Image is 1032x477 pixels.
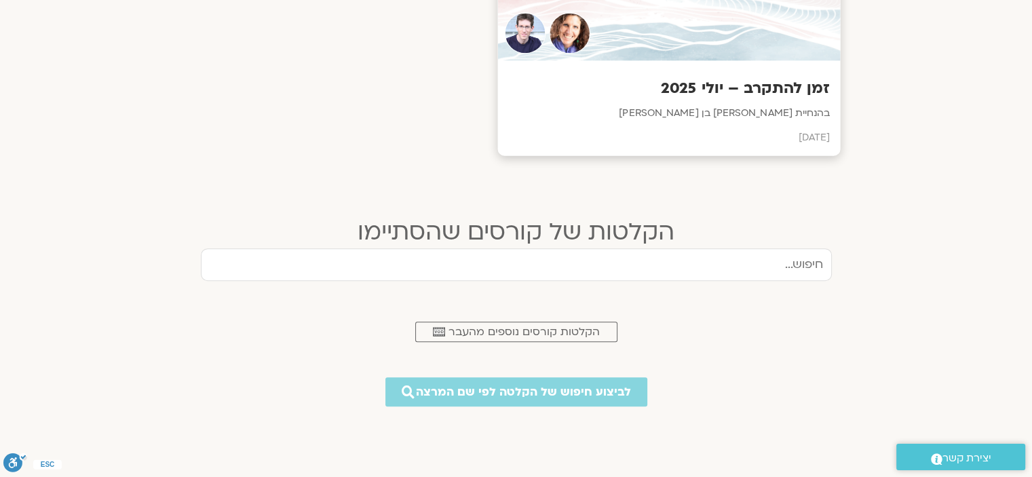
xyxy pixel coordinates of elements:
span: יצירת קשר [942,449,991,468]
p: [DATE] [508,129,830,146]
input: חיפוש... [201,248,832,281]
a: יצירת קשר [896,444,1025,470]
a: לביצוע חיפוש של הקלטה לפי שם המרצה [385,377,647,406]
h3: זמן להתקרב – יולי 2025 [508,78,830,99]
a: הקלטות קורסים נוספים מהעבר [415,322,617,342]
span: הקלטות קורסים נוספים מהעבר [448,326,600,338]
p: בהנחיית [PERSON_NAME] בן [PERSON_NAME] [508,105,830,122]
img: Teacher [504,13,546,54]
span: לביצוע חיפוש של הקלטה לפי שם המרצה [416,385,631,398]
h2: הקלטות של קורסים שהסתיימו [201,218,832,246]
img: Teacher [549,13,590,54]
